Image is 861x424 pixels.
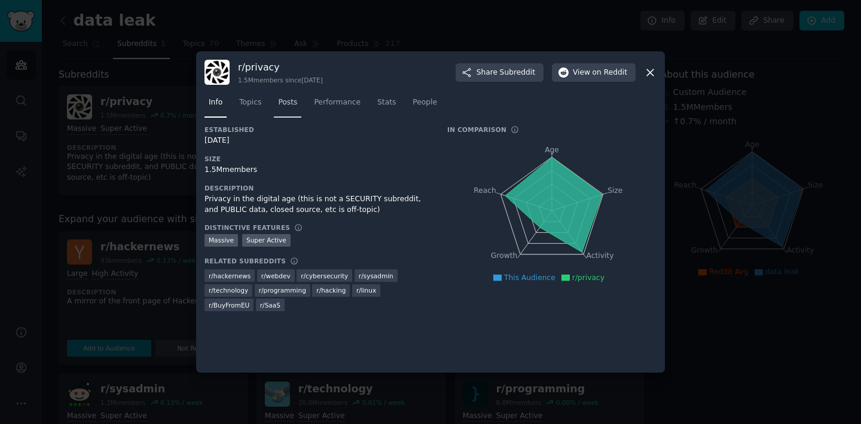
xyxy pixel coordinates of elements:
tspan: Activity [587,252,614,260]
span: r/ BuyFromEU [209,301,249,309]
tspan: Reach [474,186,496,195]
span: Subreddit [500,67,535,78]
span: r/ hackernews [209,272,251,280]
a: Posts [274,93,301,118]
button: Viewon Reddit [552,63,636,82]
span: Stats [377,97,396,108]
div: Massive [204,234,238,247]
span: Topics [239,97,261,108]
span: r/privacy [572,274,604,282]
div: Super Active [242,234,291,247]
span: People [413,97,437,108]
h3: Related Subreddits [204,257,286,265]
h3: Description [204,184,430,192]
span: r/ sysadmin [359,272,393,280]
span: r/ hacking [316,286,346,294]
span: r/ webdev [261,272,291,280]
h3: In Comparison [447,125,506,134]
img: privacy [204,60,230,85]
span: r/ SaaS [260,301,280,309]
a: Info [204,93,227,118]
tspan: Size [607,186,622,195]
h3: Established [204,125,430,134]
span: r/ cybersecurity [301,272,348,280]
h3: Size [204,155,430,163]
span: Performance [314,97,361,108]
a: Performance [310,93,365,118]
span: Posts [278,97,297,108]
span: View [573,67,627,78]
div: 1.5M members since [DATE] [238,76,323,84]
a: Stats [373,93,400,118]
span: Info [209,97,222,108]
a: People [408,93,441,118]
tspan: Age [545,146,559,154]
span: on Reddit [593,67,627,78]
tspan: Growth [491,252,517,260]
button: ShareSubreddit [456,63,544,82]
h3: Distinctive Features [204,223,290,232]
span: r/ technology [209,286,248,294]
div: Privacy in the digital age (this is not a SECURITY subreddit, and PUBLIC data, closed source, etc... [204,194,430,215]
h3: r/ privacy [238,61,323,73]
span: Share [477,67,535,78]
span: r/ linux [356,286,376,294]
span: r/ programming [259,286,306,294]
div: 1.5M members [204,165,430,176]
div: [DATE] [204,136,430,146]
span: This Audience [504,274,555,282]
a: Topics [235,93,265,118]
